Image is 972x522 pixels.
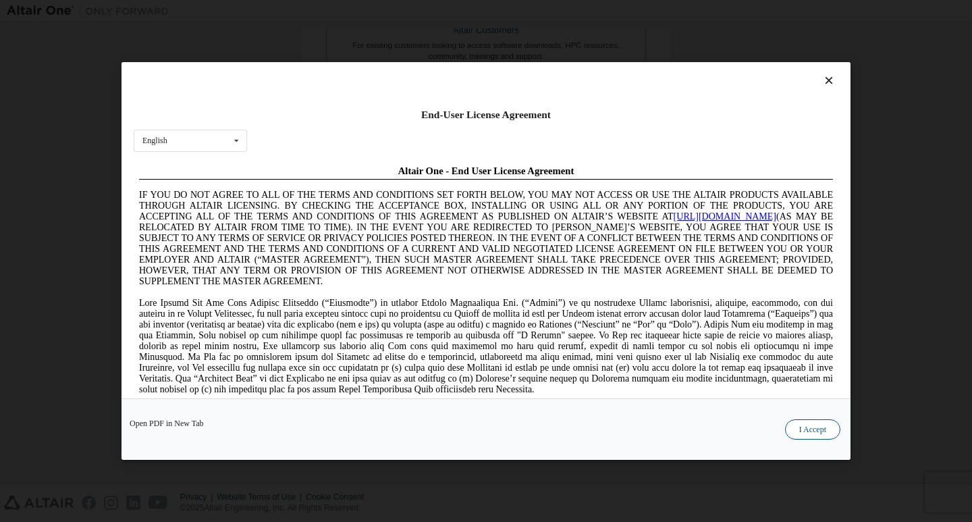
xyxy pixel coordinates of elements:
[142,136,167,145] div: English
[5,30,699,126] span: IF YOU DO NOT AGREE TO ALL OF THE TERMS AND CONDITIONS SET FORTH BELOW, YOU MAY NOT ACCESS OR USE...
[130,419,204,427] a: Open PDF in New Tab
[785,419,840,440] button: I Accept
[134,108,838,122] div: End-User License Agreement
[540,51,643,61] a: [URL][DOMAIN_NAME]
[265,5,441,16] span: Altair One - End User License Agreement
[5,138,699,234] span: Lore Ipsumd Sit Ame Cons Adipisc Elitseddo (“Eiusmodte”) in utlabor Etdolo Magnaaliqua Eni. (“Adm...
